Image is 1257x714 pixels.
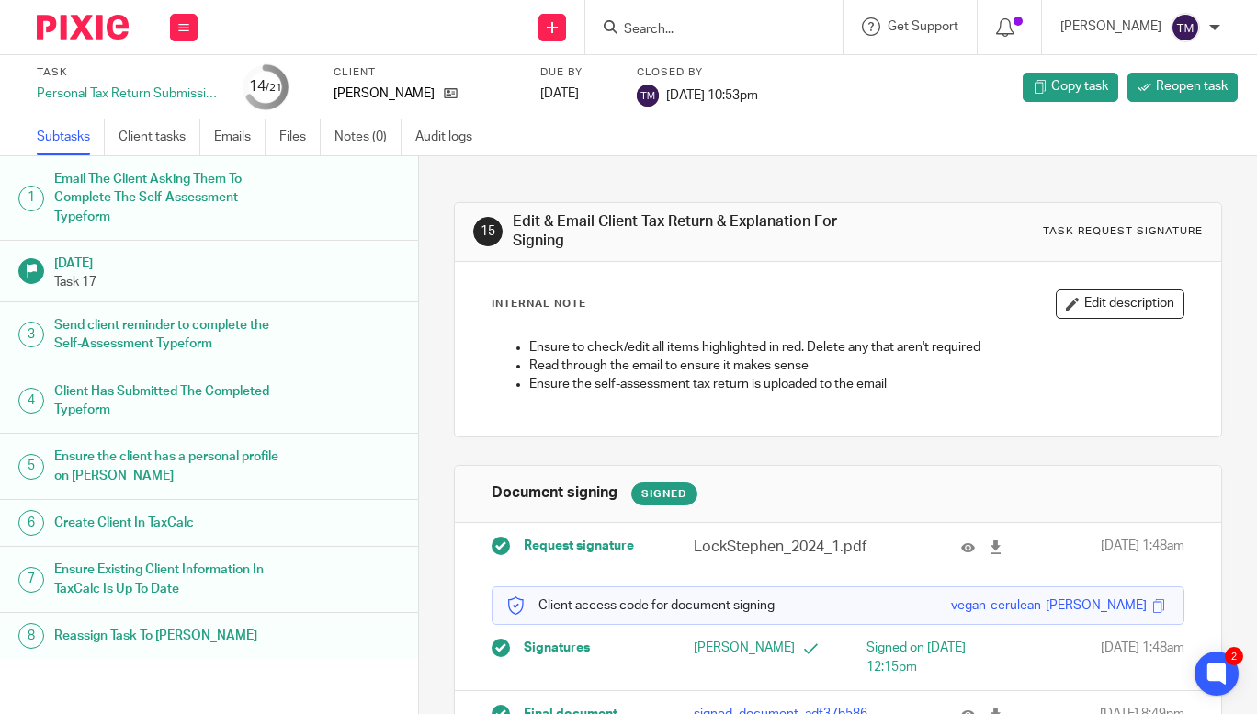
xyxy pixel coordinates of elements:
div: 6 [18,510,44,536]
div: Signed [631,482,697,505]
div: 1 [18,186,44,211]
div: Personal Tax Return Submission - Monthly Ltd Co Directors (fee to be charged) [37,85,221,103]
label: Closed by [637,65,758,80]
a: Subtasks [37,119,105,155]
h1: Send client reminder to complete the Self-Assessment Typeform [54,312,285,358]
h1: Create Client In TaxCalc [54,509,285,537]
button: Edit description [1056,289,1184,319]
h1: Document signing [492,483,617,503]
p: Read through the email to ensure it makes sense [529,357,1183,375]
div: Task request signature [1043,224,1203,239]
p: [PERSON_NAME] [694,639,838,657]
span: Signatures [524,639,590,657]
div: [DATE] [540,85,614,103]
img: svg%3E [1171,13,1200,42]
div: Signed on [DATE] 12:15pm [866,639,1011,676]
p: [PERSON_NAME] [334,85,435,103]
div: vegan-cerulean-[PERSON_NAME] [951,596,1147,615]
p: Client access code for document signing [506,596,775,615]
img: svg%3E [637,85,659,107]
img: Pixie [37,15,129,40]
h1: Ensure Existing Client Information In TaxCalc Is Up To Date [54,556,285,603]
h1: Client Has Submitted The Completed Typeform [54,378,285,425]
p: LockStephen_2024_1.pdf [694,537,878,558]
div: 14 [249,76,282,97]
label: Due by [540,65,614,80]
small: /21 [266,83,282,93]
a: Copy task [1023,73,1118,102]
label: Client [334,65,517,80]
span: [DATE] 1:48am [1101,639,1184,676]
h1: Ensure the client has a personal profile on [PERSON_NAME] [54,443,285,490]
input: Search [622,22,787,39]
div: 7 [18,567,44,593]
h1: Reassign Task To [PERSON_NAME] [54,622,285,650]
div: 5 [18,454,44,480]
p: [PERSON_NAME] [1060,17,1161,36]
p: Ensure the self-assessment tax return is uploaded to the email [529,375,1183,393]
a: Audit logs [415,119,486,155]
h1: [DATE] [54,250,400,273]
div: 15 [473,217,503,246]
h1: Email The Client Asking Them To Complete The Self-Assessment Typeform [54,165,285,231]
a: Reopen task [1127,73,1238,102]
div: 2 [1225,647,1243,665]
span: Reopen task [1156,77,1228,96]
span: [DATE] 10:53pm [666,88,758,101]
a: Emails [214,119,266,155]
p: Task 17 [54,273,400,291]
span: Copy task [1051,77,1108,96]
div: 4 [18,388,44,414]
span: Get Support [888,20,958,33]
p: Ensure to check/edit all items highlighted in red. Delete any that aren't required [529,338,1183,357]
span: [DATE] 1:48am [1101,537,1184,558]
label: Task [37,65,221,80]
a: Client tasks [119,119,200,155]
div: 8 [18,623,44,649]
p: Internal Note [492,297,586,312]
span: Request signature [524,537,634,555]
a: Files [279,119,321,155]
h1: Edit & Email Client Tax Return & Explanation For Signing [513,212,878,252]
a: Notes (0) [334,119,402,155]
div: 3 [18,322,44,347]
